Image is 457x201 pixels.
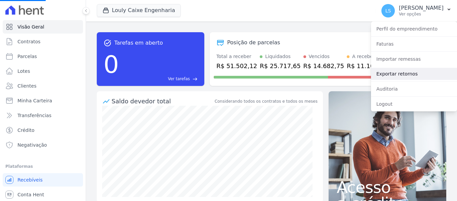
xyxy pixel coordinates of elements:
div: Saldo devedor total [112,97,213,106]
span: Visão Geral [17,23,44,30]
span: Parcelas [17,53,37,60]
a: Ver tarefas east [122,76,198,82]
div: Total a receber [216,53,257,60]
div: Vencidos [309,53,330,60]
div: Posição de parcelas [227,39,280,47]
span: Ver tarefas [168,76,190,82]
a: Lotes [3,64,83,78]
span: east [193,77,198,82]
span: task_alt [103,39,112,47]
button: LS [PERSON_NAME] Ver opções [376,1,457,20]
span: Tarefas em aberto [114,39,163,47]
div: A receber [352,53,375,60]
div: R$ 51.502,12 [216,61,257,70]
span: LS [385,8,391,13]
span: Acesso [337,179,438,195]
a: Contratos [3,35,83,48]
div: R$ 14.682,75 [303,61,344,70]
div: R$ 25.717,65 [260,61,300,70]
span: Conta Hent [17,191,44,198]
div: Considerando todos os contratos e todos os meses [215,98,318,104]
a: Crédito [3,123,83,137]
a: Negativação [3,138,83,152]
p: Ver opções [399,11,444,17]
a: Transferências [3,109,83,122]
span: Crédito [17,127,35,134]
a: Logout [371,98,457,110]
span: Lotes [17,68,30,74]
a: Importar remessas [371,53,457,65]
a: Minha Carteira [3,94,83,107]
button: Louly Caixe Engenharia [97,4,181,17]
a: Parcelas [3,50,83,63]
a: Faturas [371,38,457,50]
span: Clientes [17,83,36,89]
div: R$ 11.101,72 [347,61,387,70]
span: Contratos [17,38,40,45]
div: 0 [103,47,119,82]
span: Recebíveis [17,177,43,183]
a: Perfil do empreendimento [371,23,457,35]
a: Recebíveis [3,173,83,187]
span: Minha Carteira [17,97,52,104]
div: Liquidados [265,53,291,60]
span: Transferências [17,112,51,119]
a: Auditoria [371,83,457,95]
a: Visão Geral [3,20,83,34]
p: [PERSON_NAME] [399,5,444,11]
a: Exportar retornos [371,68,457,80]
div: Plataformas [5,162,80,170]
span: Negativação [17,142,47,148]
a: Clientes [3,79,83,93]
